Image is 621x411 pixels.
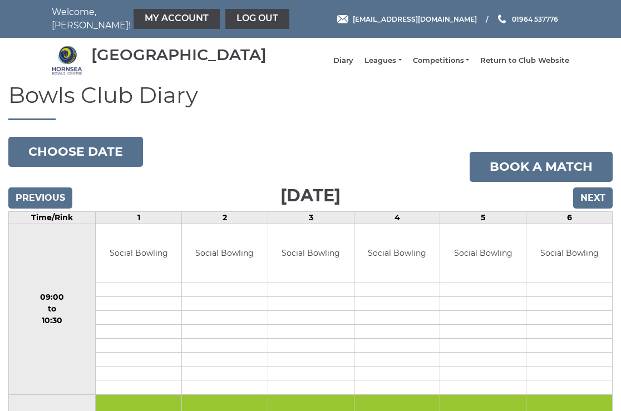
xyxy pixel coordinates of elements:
[96,224,181,283] td: Social Bowling
[96,212,182,224] td: 1
[52,6,258,32] nav: Welcome, [PERSON_NAME]!
[337,14,477,24] a: Email [EMAIL_ADDRESS][DOMAIN_NAME]
[480,56,569,66] a: Return to Club Website
[9,224,96,395] td: 09:00 to 10:30
[526,212,613,224] td: 6
[182,224,268,283] td: Social Bowling
[333,56,353,66] a: Diary
[496,14,558,24] a: Phone us 01964 537776
[354,212,440,224] td: 4
[526,224,612,283] td: Social Bowling
[337,15,348,23] img: Email
[91,46,267,63] div: [GEOGRAPHIC_DATA]
[8,137,143,167] button: Choose date
[413,56,469,66] a: Competitions
[268,212,354,224] td: 3
[470,152,613,182] a: Book a match
[52,45,82,76] img: Hornsea Bowls Centre
[268,224,354,283] td: Social Bowling
[512,14,558,23] span: 01964 537776
[8,83,613,120] h1: Bowls Club Diary
[134,9,220,29] a: My Account
[8,187,72,209] input: Previous
[353,14,477,23] span: [EMAIL_ADDRESS][DOMAIN_NAME]
[440,212,526,224] td: 5
[9,212,96,224] td: Time/Rink
[440,224,526,283] td: Social Bowling
[573,187,613,209] input: Next
[225,9,289,29] a: Log out
[182,212,268,224] td: 2
[364,56,401,66] a: Leagues
[354,224,440,283] td: Social Bowling
[498,14,506,23] img: Phone us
